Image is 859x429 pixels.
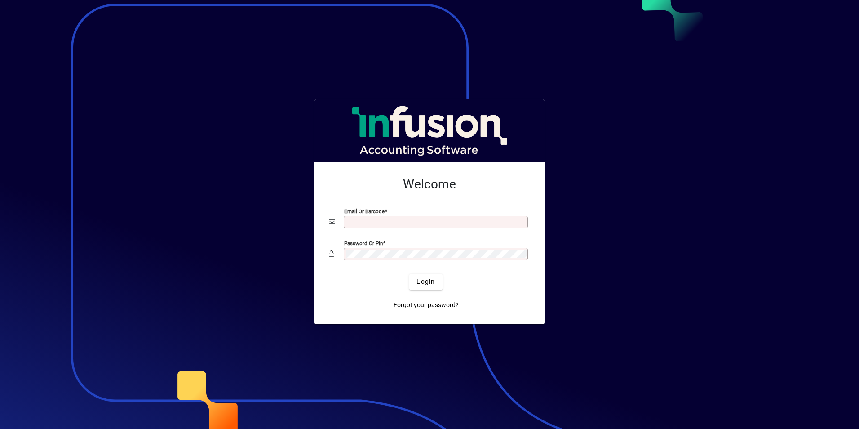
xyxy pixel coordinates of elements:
h2: Welcome [329,177,530,192]
mat-label: Email or Barcode [344,208,385,214]
span: Forgot your password? [394,300,459,310]
span: Login [416,277,435,286]
mat-label: Password or Pin [344,240,383,246]
a: Forgot your password? [390,297,462,313]
button: Login [409,274,442,290]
